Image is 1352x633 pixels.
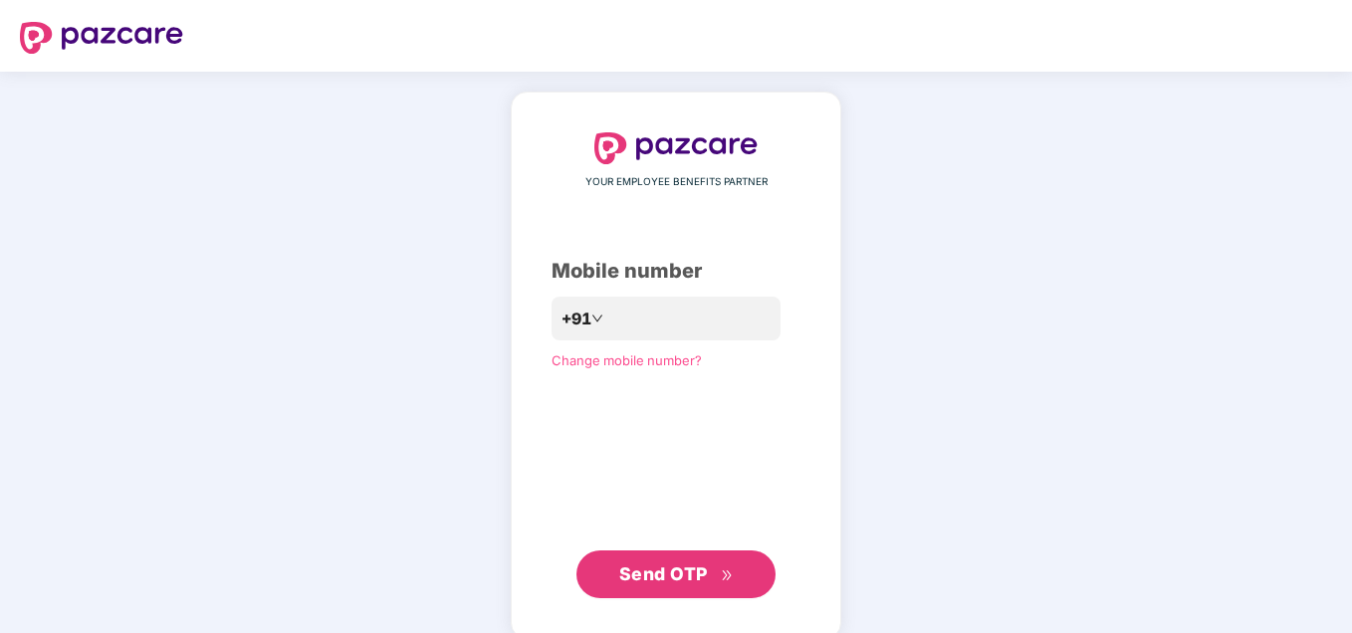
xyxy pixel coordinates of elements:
[619,563,708,584] span: Send OTP
[594,132,758,164] img: logo
[552,352,702,368] a: Change mobile number?
[20,22,183,54] img: logo
[576,550,776,598] button: Send OTPdouble-right
[552,256,800,287] div: Mobile number
[591,313,603,324] span: down
[585,174,768,190] span: YOUR EMPLOYEE BENEFITS PARTNER
[721,569,734,582] span: double-right
[562,307,591,331] span: +91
